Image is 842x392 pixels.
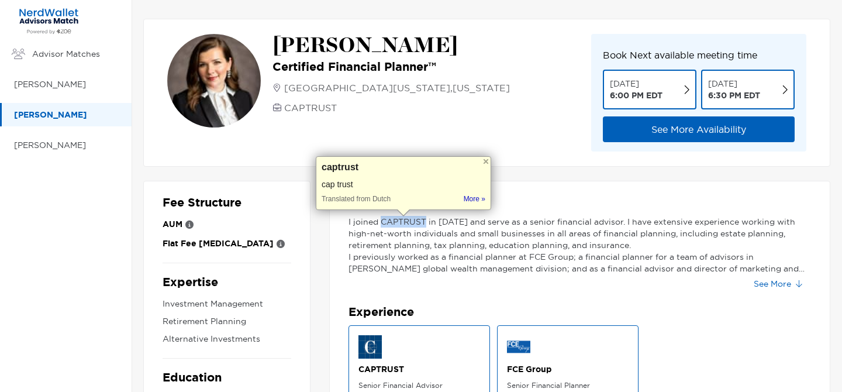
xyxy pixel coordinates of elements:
p: Senior Financial Advisor [358,381,480,390]
p: Certified Financial Planner™ [272,60,510,74]
p: Retirement Planning [163,314,291,329]
p: About [PERSON_NAME] [348,195,811,210]
p: 6:00 PM EDT [610,90,662,101]
p: [PERSON_NAME] [14,108,120,122]
p: I previously worked as a financial planner at FCE Group; a financial planner for a team of adviso... [348,251,811,274]
img: avatar [167,34,261,128]
p: Advisor Matches [32,47,120,61]
p: Alternative Investments [163,332,291,346]
p: Fee Structure [163,195,291,210]
button: See More [744,274,811,293]
p: [PERSON_NAME] [14,77,120,92]
p: FCE Group [507,363,629,375]
p: Investment Management [163,297,291,311]
img: Zoe Financial [14,8,84,35]
p: Senior Financial Planner [507,381,629,390]
p: [GEOGRAPHIC_DATA][US_STATE] , [US_STATE] [284,81,510,95]
p: [PERSON_NAME] [14,138,120,153]
p: Education [163,370,291,385]
p: [PERSON_NAME] [272,34,510,57]
p: Book Next available meeting time [603,48,795,63]
p: Experience [348,305,811,319]
img: firm logo [358,335,382,359]
p: CAPTRUST [284,101,337,115]
p: Expertise [163,275,291,290]
p: [DATE] [708,78,760,90]
p: 6:30 PM EDT [708,90,760,101]
p: CAPTRUST [358,363,480,375]
p: [DATE] [610,78,662,90]
p: Flat Fee [MEDICAL_DATA] [163,236,274,251]
button: [DATE] 6:30 PM EDT [701,70,795,109]
p: I joined CAPTRUST in [DATE] and serve as a senior financial advisor. I have extensive experience ... [348,216,811,251]
p: AUM [163,217,182,232]
button: [DATE] 6:00 PM EDT [603,70,696,109]
img: firm logo [507,335,530,359]
button: See More Availability [603,116,795,142]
